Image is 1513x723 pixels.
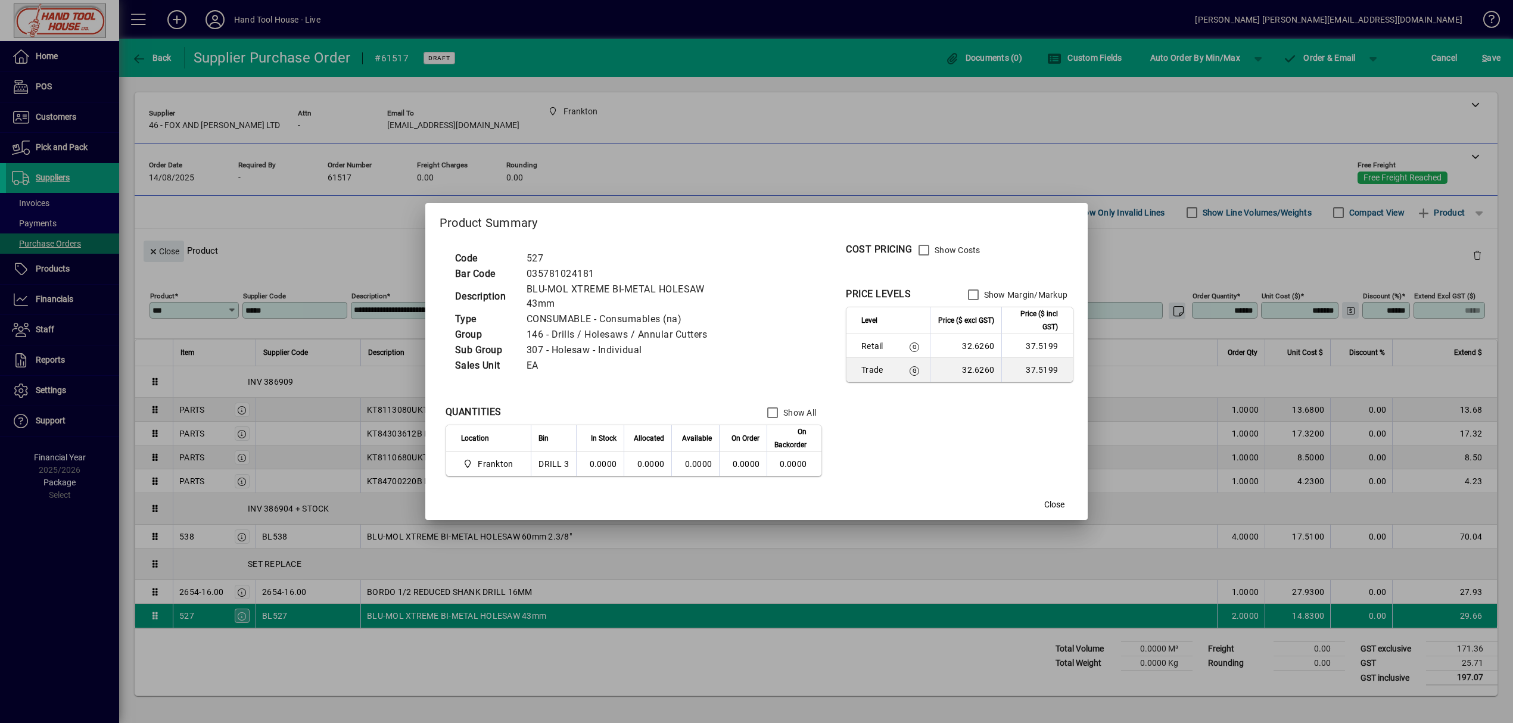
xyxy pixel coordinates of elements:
[861,340,893,352] span: Retail
[861,314,877,327] span: Level
[521,342,737,358] td: 307 - Holesaw - Individual
[461,457,518,471] span: Frankton
[682,432,712,445] span: Available
[449,342,521,358] td: Sub Group
[446,405,502,419] div: QUANTITIES
[449,358,521,373] td: Sales Unit
[591,432,617,445] span: In Stock
[624,452,671,476] td: 0.0000
[1044,498,1064,511] span: Close
[846,242,912,257] div: COST PRICING
[634,432,664,445] span: Allocated
[521,358,737,373] td: EA
[731,432,759,445] span: On Order
[521,311,737,327] td: CONSUMABLE - Consumables (na)
[774,425,807,451] span: On Backorder
[1001,334,1073,358] td: 37.5199
[449,327,521,342] td: Group
[521,282,737,311] td: BLU-MOL XTREME BI-METAL HOLESAW 43mm
[932,244,980,256] label: Show Costs
[531,452,576,476] td: DRILL 3
[576,452,624,476] td: 0.0000
[1009,307,1058,334] span: Price ($ incl GST)
[781,407,816,419] label: Show All
[930,358,1001,382] td: 32.6260
[449,266,521,282] td: Bar Code
[938,314,994,327] span: Price ($ excl GST)
[521,251,737,266] td: 527
[671,452,719,476] td: 0.0000
[1001,358,1073,382] td: 37.5199
[449,251,521,266] td: Code
[1035,494,1073,515] button: Close
[861,364,893,376] span: Trade
[733,459,760,469] span: 0.0000
[478,458,513,470] span: Frankton
[449,282,521,311] td: Description
[449,311,521,327] td: Type
[767,452,821,476] td: 0.0000
[982,289,1068,301] label: Show Margin/Markup
[538,432,549,445] span: Bin
[930,334,1001,358] td: 32.6260
[425,203,1088,238] h2: Product Summary
[521,266,737,282] td: 035781024181
[846,287,911,301] div: PRICE LEVELS
[521,327,737,342] td: 146 - Drills / Holesaws / Annular Cutters
[461,432,489,445] span: Location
